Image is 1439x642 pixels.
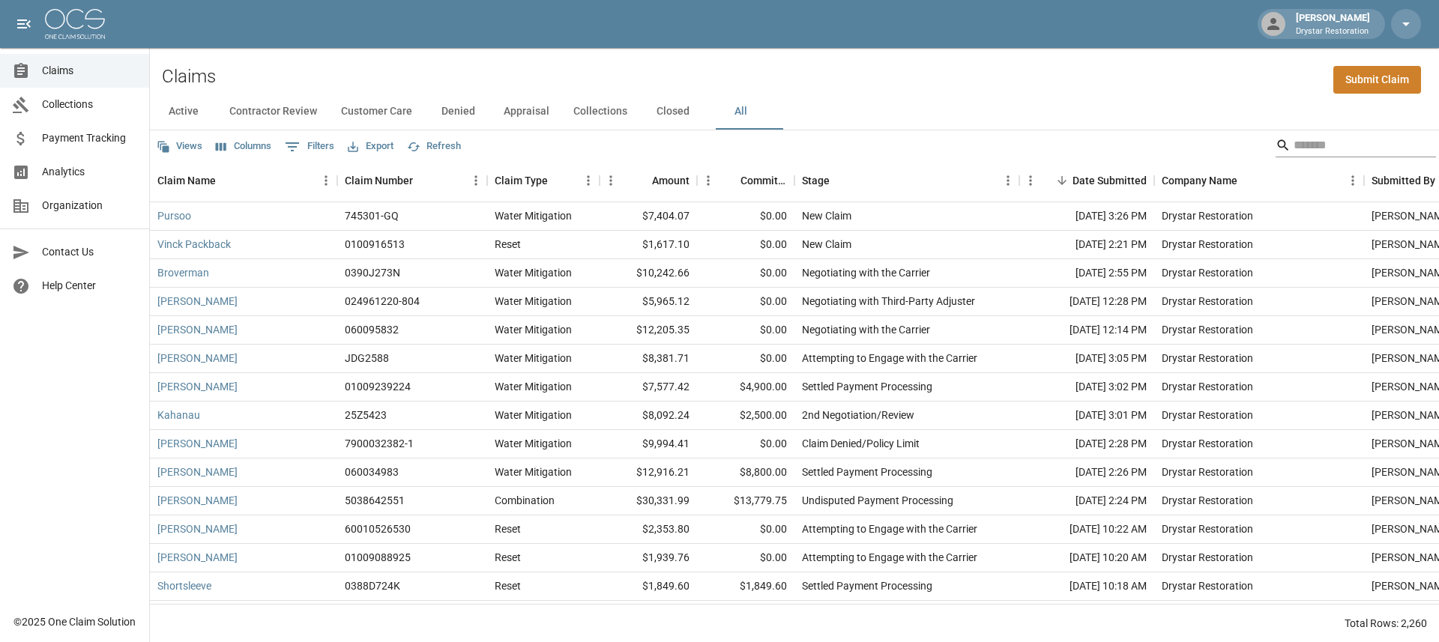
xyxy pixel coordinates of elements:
[157,436,238,451] a: [PERSON_NAME]
[697,288,794,316] div: $0.00
[1019,572,1154,601] div: [DATE] 10:18 AM
[1237,170,1258,191] button: Sort
[345,464,399,479] div: 060034983
[42,63,137,79] span: Claims
[1019,316,1154,345] div: [DATE] 12:14 PM
[345,208,399,223] div: 745301-GQ
[337,160,487,202] div: Claim Number
[1019,345,1154,373] div: [DATE] 3:05 PM
[1162,237,1253,252] div: Drystar Restoration
[802,160,830,202] div: Stage
[1052,170,1073,191] button: Sort
[1019,202,1154,231] div: [DATE] 3:26 PM
[600,259,697,288] div: $10,242.66
[577,169,600,192] button: Menu
[802,550,977,565] div: Attempting to Engage with the Carrier
[45,9,105,39] img: ocs-logo-white-transparent.png
[1019,515,1154,544] div: [DATE] 10:22 AM
[1162,379,1253,394] div: Drystar Restoration
[345,351,389,366] div: JDG2588
[42,278,137,294] span: Help Center
[345,521,411,536] div: 60010526530
[150,94,217,130] button: Active
[157,408,200,423] a: Kahanau
[697,231,794,259] div: $0.00
[424,94,492,130] button: Denied
[652,160,690,202] div: Amount
[42,198,137,214] span: Organization
[495,160,548,202] div: Claim Type
[1019,160,1154,202] div: Date Submitted
[1019,402,1154,430] div: [DATE] 3:01 PM
[1162,294,1253,309] div: Drystar Restoration
[157,237,231,252] a: Vinck Packback
[1342,169,1364,192] button: Menu
[802,408,914,423] div: 2nd Negotiation/Review
[600,316,697,345] div: $12,205.35
[1019,373,1154,402] div: [DATE] 3:02 PM
[42,164,137,180] span: Analytics
[345,493,405,508] div: 5038642551
[697,458,794,487] div: $8,800.00
[42,244,137,260] span: Contact Us
[345,578,400,593] div: 0388D724K
[403,135,465,158] button: Refresh
[492,94,561,130] button: Appraisal
[1019,458,1154,487] div: [DATE] 2:26 PM
[495,521,521,536] div: Reset
[1019,259,1154,288] div: [DATE] 2:55 PM
[1162,493,1253,508] div: Drystar Restoration
[697,487,794,515] div: $13,779.75
[157,294,238,309] a: [PERSON_NAME]
[495,294,572,309] div: Water Mitigation
[1162,160,1237,202] div: Company Name
[802,436,920,451] div: Claim Denied/Policy Limit
[150,160,337,202] div: Claim Name
[42,97,137,112] span: Collections
[600,202,697,231] div: $7,404.07
[216,170,237,191] button: Sort
[600,231,697,259] div: $1,617.10
[495,208,572,223] div: Water Mitigation
[345,322,399,337] div: 060095832
[1290,10,1376,37] div: [PERSON_NAME]
[639,94,707,130] button: Closed
[1276,133,1436,160] div: Search
[329,94,424,130] button: Customer Care
[600,160,697,202] div: Amount
[1019,487,1154,515] div: [DATE] 2:24 PM
[802,322,930,337] div: Negotiating with the Carrier
[1162,322,1253,337] div: Drystar Restoration
[157,464,238,479] a: [PERSON_NAME]
[157,351,238,366] a: [PERSON_NAME]
[802,208,851,223] div: New Claim
[495,237,521,252] div: Reset
[600,515,697,544] div: $2,353.80
[707,94,774,130] button: All
[495,408,572,423] div: Water Mitigation
[345,160,413,202] div: Claim Number
[697,430,794,458] div: $0.00
[157,578,211,593] a: Shortsleeve
[1019,231,1154,259] div: [DATE] 2:21 PM
[1162,436,1253,451] div: Drystar Restoration
[345,294,420,309] div: 024961220-804
[1162,521,1253,536] div: Drystar Restoration
[495,436,572,451] div: Water Mitigation
[600,544,697,572] div: $1,939.76
[345,379,411,394] div: 01009239224
[157,208,191,223] a: Pursoo
[1019,288,1154,316] div: [DATE] 12:28 PM
[719,170,740,191] button: Sort
[281,135,338,159] button: Show filters
[1019,544,1154,572] div: [DATE] 10:20 AM
[631,170,652,191] button: Sort
[465,169,487,192] button: Menu
[157,493,238,508] a: [PERSON_NAME]
[802,237,851,252] div: New Claim
[1162,265,1253,280] div: Drystar Restoration
[1019,169,1042,192] button: Menu
[345,237,405,252] div: 0100916513
[1019,430,1154,458] div: [DATE] 2:28 PM
[1333,66,1421,94] a: Submit Claim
